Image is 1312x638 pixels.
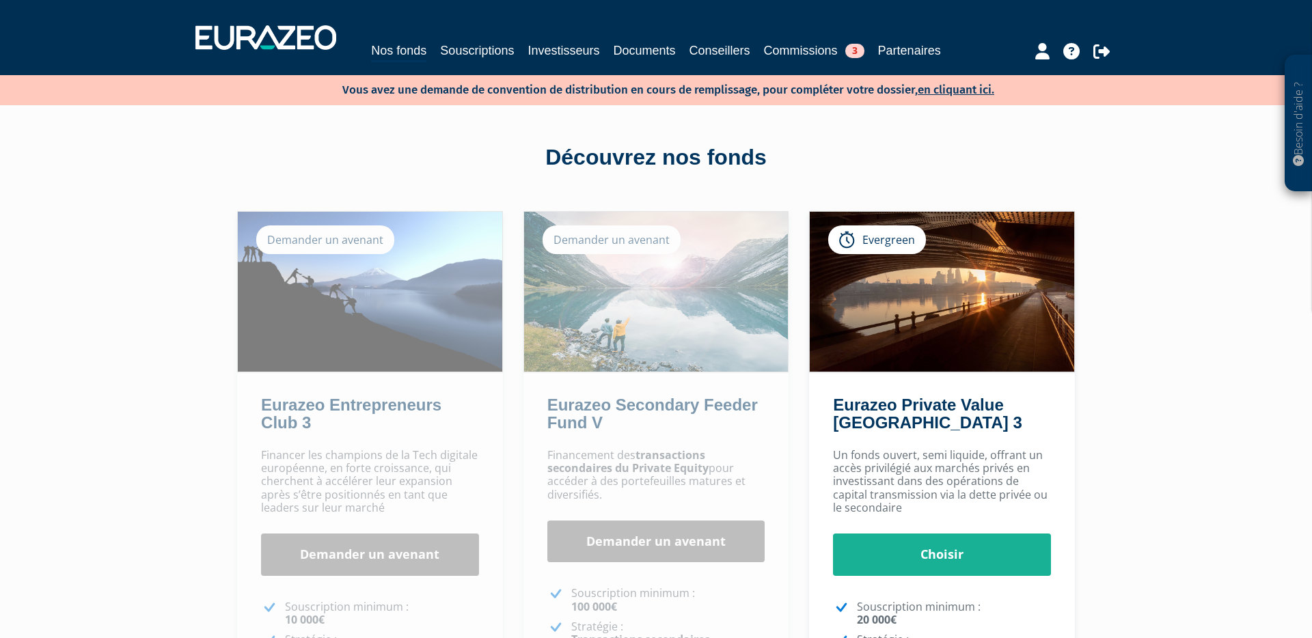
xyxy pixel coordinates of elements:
a: Eurazeo Secondary Feeder Fund V [547,396,758,432]
a: Conseillers [689,41,750,60]
a: Demander un avenant [261,533,479,576]
a: Eurazeo Entrepreneurs Club 3 [261,396,441,432]
a: Eurazeo Private Value [GEOGRAPHIC_DATA] 3 [833,396,1022,432]
img: 1732889491-logotype_eurazeo_blanc_rvb.png [195,25,336,50]
span: 3 [845,44,864,58]
p: Vous avez une demande de convention de distribution en cours de remplissage, pour compléter votre... [303,79,994,98]
a: en cliquant ici. [918,83,994,97]
strong: 20 000€ [857,612,897,627]
img: Eurazeo Secondary Feeder Fund V [524,212,789,372]
a: Choisir [833,533,1051,576]
strong: 100 000€ [571,599,617,614]
strong: transactions secondaires du Private Equity [547,447,709,475]
a: Partenaires [878,41,941,60]
a: Investisseurs [528,41,599,60]
a: Demander un avenant [547,521,765,563]
a: Commissions3 [764,41,864,60]
div: Evergreen [828,225,926,254]
strong: 10 000€ [285,612,325,627]
img: Eurazeo Private Value Europe 3 [810,212,1074,372]
a: Documents [613,41,675,60]
p: Souscription minimum : [857,600,1051,626]
div: Demander un avenant [543,225,681,254]
p: Souscription minimum : [571,587,765,613]
p: Financer les champions de la Tech digitale européenne, en forte croissance, qui cherchent à accél... [261,449,479,514]
p: Souscription minimum : [285,600,479,626]
img: Eurazeo Entrepreneurs Club 3 [238,212,502,372]
p: Financement des pour accéder à des portefeuilles matures et diversifiés. [547,449,765,501]
a: Souscriptions [440,41,514,60]
p: Besoin d'aide ? [1291,62,1307,185]
p: Un fonds ouvert, semi liquide, offrant un accès privilégié aux marchés privés en investissant dan... [833,449,1051,514]
div: Demander un avenant [256,225,394,254]
div: Découvrez nos fonds [266,142,1045,174]
a: Nos fonds [371,41,426,62]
